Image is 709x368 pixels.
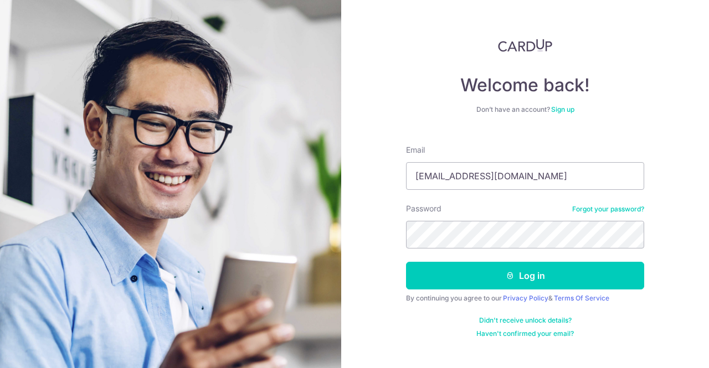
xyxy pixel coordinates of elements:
label: Email [406,144,425,156]
label: Password [406,203,441,214]
img: CardUp Logo [498,39,552,52]
a: Terms Of Service [554,294,609,302]
a: Privacy Policy [503,294,548,302]
input: Enter your Email [406,162,644,190]
div: By continuing you agree to our & [406,294,644,303]
a: Haven't confirmed your email? [476,329,574,338]
div: Don’t have an account? [406,105,644,114]
a: Forgot your password? [572,205,644,214]
a: Sign up [551,105,574,113]
a: Didn't receive unlock details? [479,316,572,325]
button: Log in [406,262,644,289]
h4: Welcome back! [406,74,644,96]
